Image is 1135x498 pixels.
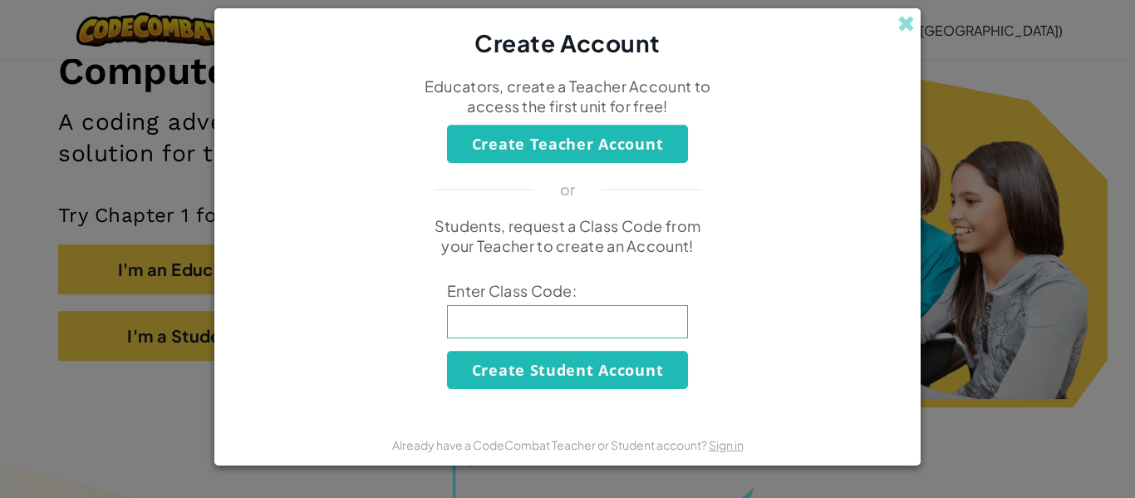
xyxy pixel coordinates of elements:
[560,180,576,200] p: or
[447,125,688,163] button: Create Teacher Account
[392,437,709,452] span: Already have a CodeCombat Teacher or Student account?
[447,351,688,389] button: Create Student Account
[422,216,713,256] p: Students, request a Class Code from your Teacher to create an Account!
[709,437,744,452] a: Sign in
[474,28,661,57] span: Create Account
[422,76,713,116] p: Educators, create a Teacher Account to access the first unit for free!
[447,281,688,301] span: Enter Class Code:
